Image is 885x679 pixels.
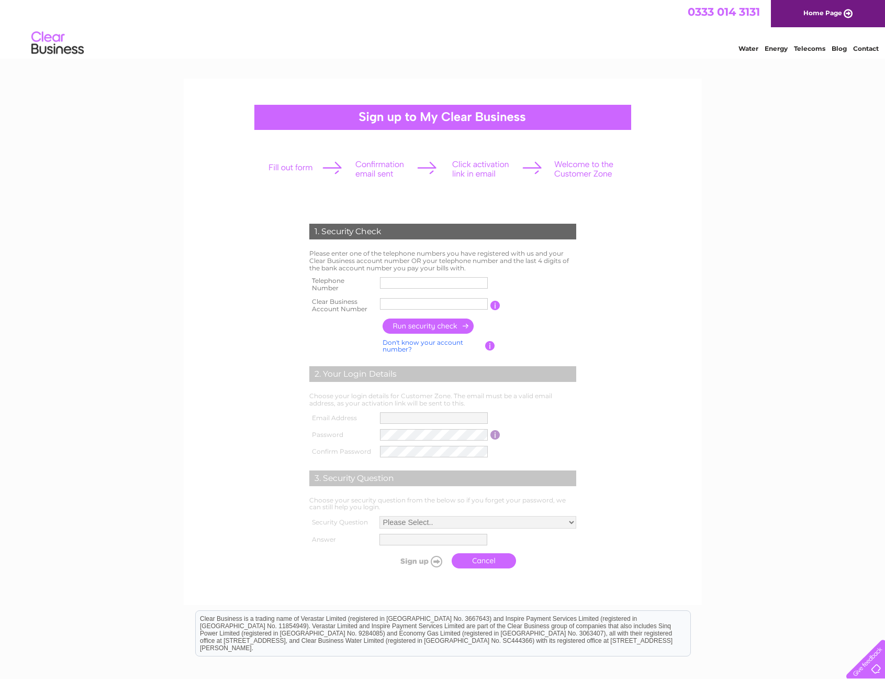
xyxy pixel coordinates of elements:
td: Choose your login details for Customer Zone. The email must be a valid email address, as your act... [307,390,579,410]
input: Information [490,430,500,440]
a: Don't know your account number? [383,338,463,354]
th: Clear Business Account Number [307,295,378,316]
img: logo.png [31,27,84,59]
th: Answer [307,531,377,548]
div: Clear Business is a trading name of Verastar Limited (registered in [GEOGRAPHIC_DATA] No. 3667643... [196,6,690,51]
th: Confirm Password [307,443,378,460]
input: Information [490,301,500,310]
th: Security Question [307,513,377,531]
input: Submit [382,554,446,568]
td: Choose your security question from the below so if you forget your password, we can still help yo... [307,494,579,514]
a: Contact [853,45,879,52]
a: Cancel [452,553,516,568]
a: Blog [832,45,847,52]
td: Please enter one of the telephone numbers you have registered with us and your Clear Business acc... [307,247,579,274]
input: Information [485,341,495,351]
th: Telephone Number [307,274,378,295]
a: Water [738,45,758,52]
div: 1. Security Check [309,224,576,239]
a: 0333 014 3131 [688,5,760,18]
th: Email Address [307,410,378,426]
th: Password [307,426,378,443]
div: 2. Your Login Details [309,366,576,382]
a: Energy [765,45,788,52]
div: 3. Security Question [309,470,576,486]
a: Telecoms [794,45,825,52]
